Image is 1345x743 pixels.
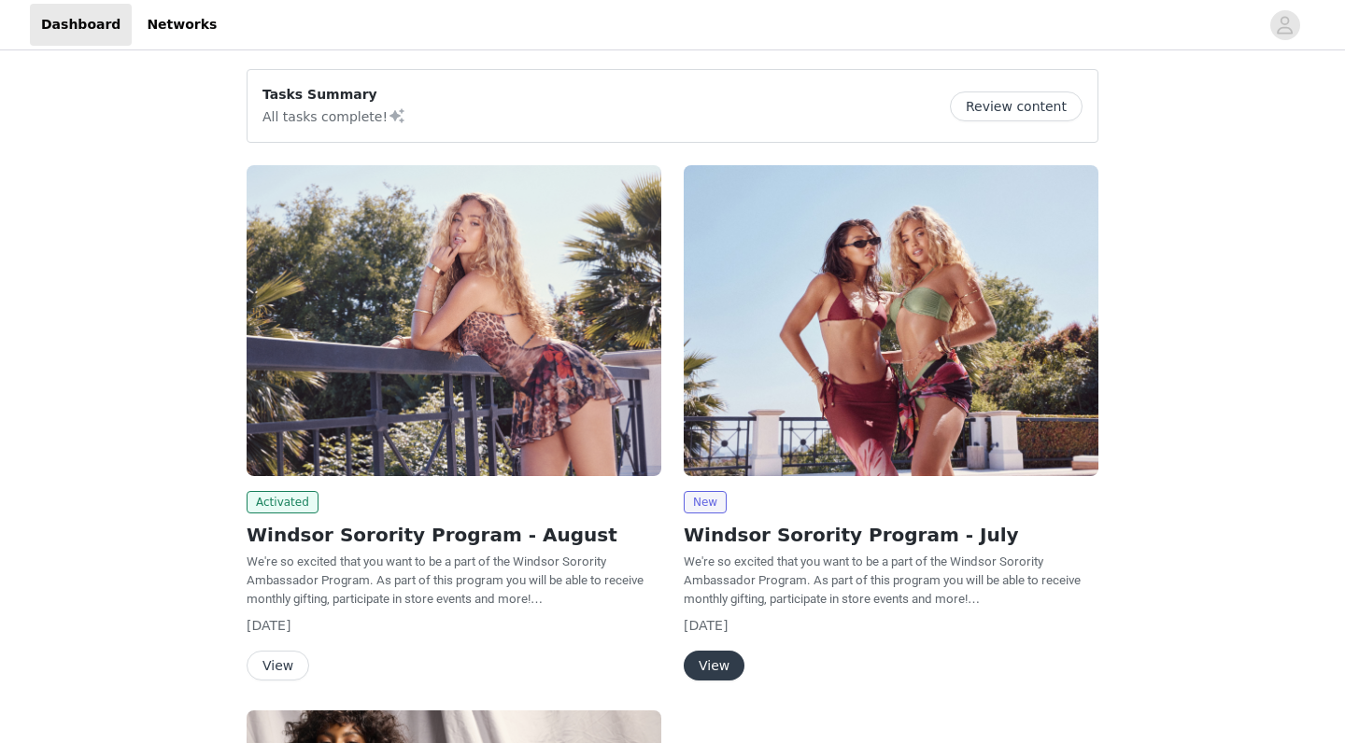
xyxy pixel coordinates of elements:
[684,618,728,633] span: [DATE]
[247,165,661,476] img: Windsor
[135,4,228,46] a: Networks
[684,651,744,680] button: View
[684,521,1098,549] h2: Windsor Sorority Program - July
[262,85,406,105] p: Tasks Summary
[262,105,406,127] p: All tasks complete!
[30,4,132,46] a: Dashboard
[247,554,644,606] span: We're so excited that you want to be a part of the Windsor Sorority Ambassador Program. As part o...
[247,651,309,680] button: View
[684,659,744,673] a: View
[247,659,309,673] a: View
[684,491,727,513] span: New
[684,165,1098,476] img: Windsor
[247,618,290,633] span: [DATE]
[247,491,319,513] span: Activated
[247,521,661,549] h2: Windsor Sorority Program - August
[950,91,1083,121] button: Review content
[1276,10,1294,40] div: avatar
[684,554,1081,606] span: We're so excited that you want to be a part of the Windsor Sorority Ambassador Program. As part o...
